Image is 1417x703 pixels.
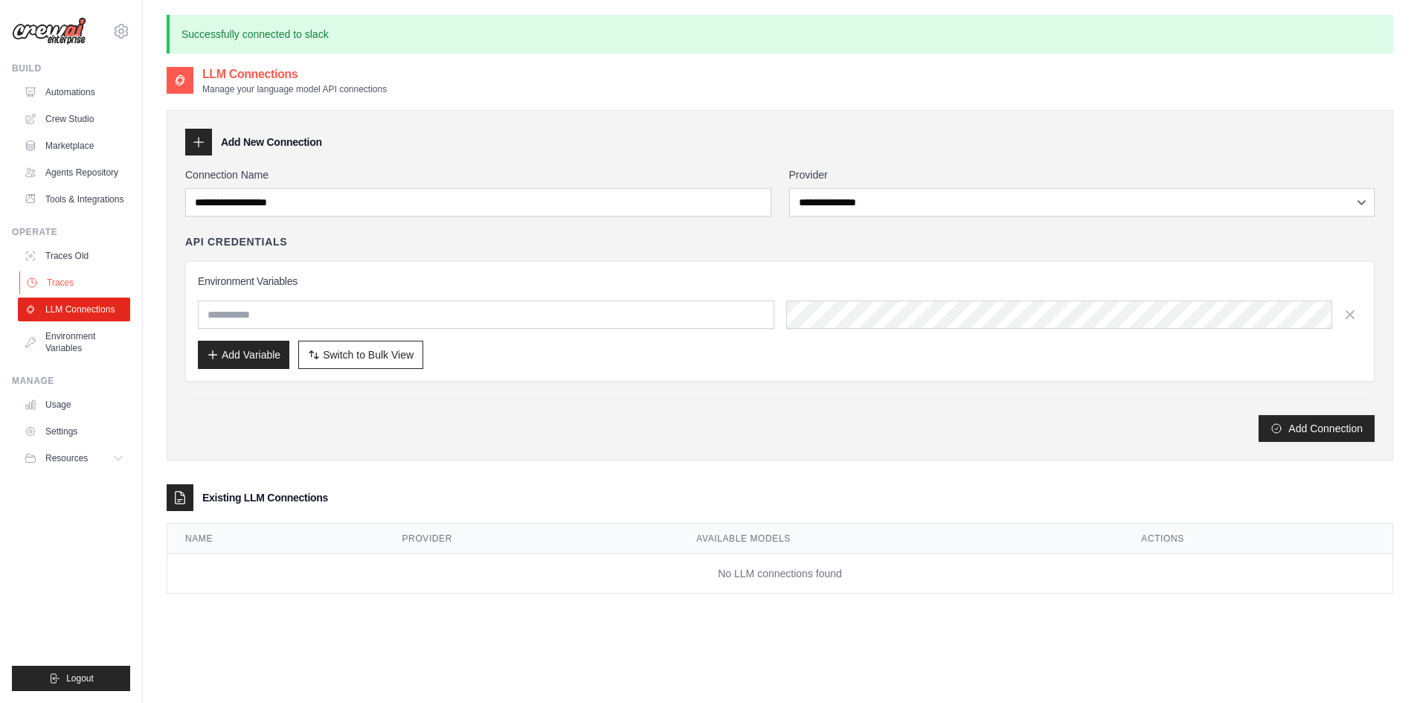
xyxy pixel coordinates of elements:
a: Agents Repository [18,161,130,184]
a: Tools & Integrations [18,187,130,211]
a: LLM Connections [18,298,130,321]
a: Traces Old [18,244,130,268]
p: Successfully connected to slack [167,15,1393,54]
th: Provider [385,524,679,554]
a: Usage [18,393,130,417]
a: Traces [19,271,132,295]
p: Manage your language model API connections [202,83,387,95]
h2: LLM Connections [202,65,387,83]
td: No LLM connections found [167,554,1392,594]
span: Logout [66,672,94,684]
a: Crew Studio [18,107,130,131]
div: Manage [12,375,130,387]
a: Automations [18,80,130,104]
h3: Environment Variables [198,274,1362,289]
img: Logo [12,17,86,45]
button: Resources [18,446,130,470]
span: Resources [45,452,88,464]
div: Operate [12,226,130,238]
a: Settings [18,420,130,443]
h3: Add New Connection [221,135,322,150]
label: Connection Name [185,167,771,182]
button: Logout [12,666,130,691]
button: Switch to Bulk View [298,341,423,369]
label: Provider [789,167,1375,182]
h4: API Credentials [185,234,287,249]
a: Environment Variables [18,324,130,360]
span: Switch to Bulk View [323,347,414,362]
th: Name [167,524,385,554]
a: Marketplace [18,134,130,158]
h3: Existing LLM Connections [202,490,328,505]
th: Actions [1123,524,1392,554]
button: Add Variable [198,341,289,369]
div: Build [12,62,130,74]
button: Add Connection [1259,415,1375,442]
th: Available Models [678,524,1123,554]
